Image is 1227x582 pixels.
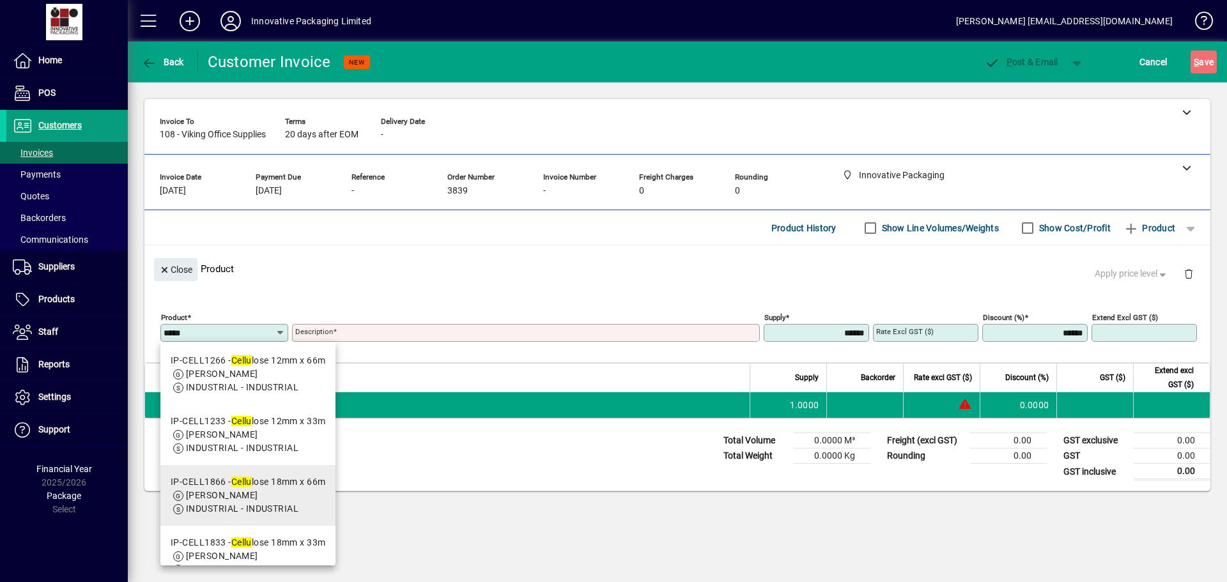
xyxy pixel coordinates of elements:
span: - [351,186,354,196]
div: IP-CELL1266 - lose 12mm x 66m [171,354,325,367]
span: ost & Email [984,57,1058,67]
button: Add [169,10,210,33]
span: [PERSON_NAME] [186,369,258,379]
span: Discount (%) [1005,371,1049,385]
span: 0 [735,186,740,196]
td: GST exclusive [1057,433,1134,448]
mat-option: IP-CELL1266 - Cellulose 12mm x 66m [160,344,336,404]
span: Reports [38,359,70,369]
td: 0.00 [1134,448,1210,464]
a: Quotes [6,185,128,207]
span: Home [38,55,62,65]
span: Quotes [13,191,49,201]
span: GST ($) [1100,371,1125,385]
a: Invoices [6,142,128,164]
div: IP-CELL1833 - lose 18mm x 33m [171,536,325,549]
span: [PERSON_NAME] [186,490,258,500]
mat-label: Description [295,327,333,336]
span: Backorder [861,371,895,385]
span: Supply [795,371,819,385]
span: [DATE] [256,186,282,196]
span: Extend excl GST ($) [1141,364,1194,392]
span: Backorders [13,213,66,223]
div: Product [144,245,1210,292]
span: Staff [38,326,58,337]
a: POS [6,77,128,109]
a: Backorders [6,207,128,229]
span: 0 [639,186,644,196]
mat-label: Extend excl GST ($) [1092,313,1158,322]
a: Payments [6,164,128,185]
button: Delete [1173,258,1204,289]
td: 0.00 [970,433,1047,448]
span: Back [141,57,184,67]
span: S [1194,57,1199,67]
td: Total Weight [717,448,794,464]
span: 3839 [447,186,468,196]
div: IP-CELL1866 - lose 18mm x 66m [171,475,325,489]
span: Products [38,294,75,304]
mat-label: Product [161,313,187,322]
span: 108 - Viking Office Supplies [160,130,266,140]
span: Product History [771,218,837,238]
em: Cellu [231,477,252,487]
span: Financial Year [36,464,92,474]
div: Customer Invoice [208,52,331,72]
span: [DATE] [160,186,186,196]
a: Reports [6,349,128,381]
span: Invoices [13,148,53,158]
span: [PERSON_NAME] [186,429,258,440]
span: Rate excl GST ($) [914,371,972,385]
a: Home [6,45,128,77]
label: Show Cost/Profit [1037,222,1111,234]
mat-label: Supply [764,313,785,322]
span: INDUSTRIAL - INDUSTRIAL [186,564,298,574]
div: [PERSON_NAME] [EMAIL_ADDRESS][DOMAIN_NAME] [956,11,1173,31]
span: [PERSON_NAME] [186,551,258,561]
span: Settings [38,392,71,402]
span: P [1007,57,1012,67]
td: GST inclusive [1057,464,1134,480]
app-page-header-button: Close [151,263,201,275]
span: 20 days after EOM [285,130,359,140]
em: Cellu [231,537,252,548]
a: Settings [6,381,128,413]
div: Innovative Packaging Limited [251,11,371,31]
mat-option: IP-CELL1866 - Cellulose 18mm x 66m [160,465,336,526]
td: 0.0000 Kg [794,448,870,464]
mat-label: Discount (%) [983,313,1024,322]
button: Close [154,258,197,281]
a: Communications [6,229,128,250]
span: INDUSTRIAL - INDUSTRIAL [186,503,298,514]
span: Close [159,259,192,280]
span: Cancel [1139,52,1168,72]
button: Apply price level [1090,263,1174,286]
span: INDUSTRIAL - INDUSTRIAL [186,382,298,392]
button: Product History [766,217,842,240]
td: 0.00 [1134,464,1210,480]
mat-option: IP-CELL1233 - Cellulose 12mm x 33m [160,404,336,465]
span: Package [47,491,81,501]
button: Post & Email [978,50,1065,73]
app-page-header-button: Delete [1173,268,1204,279]
span: NEW [349,58,365,66]
span: INDUSTRIAL - INDUSTRIAL [186,443,298,453]
td: 0.00 [1134,433,1210,448]
span: - [543,186,546,196]
span: Communications [13,234,88,245]
span: 1.0000 [790,399,819,411]
td: Freight (excl GST) [881,433,970,448]
span: ave [1194,52,1214,72]
app-page-header-button: Back [128,50,198,73]
label: Show Line Volumes/Weights [879,222,999,234]
td: Rounding [881,448,970,464]
a: Knowledge Base [1185,3,1211,44]
button: Cancel [1136,50,1171,73]
span: Apply price level [1095,267,1169,280]
em: Cellu [231,355,252,365]
mat-label: Rate excl GST ($) [876,327,934,336]
td: GST [1057,448,1134,464]
span: Suppliers [38,261,75,272]
a: Staff [6,316,128,348]
div: IP-CELL1233 - lose 12mm x 33m [171,415,325,428]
